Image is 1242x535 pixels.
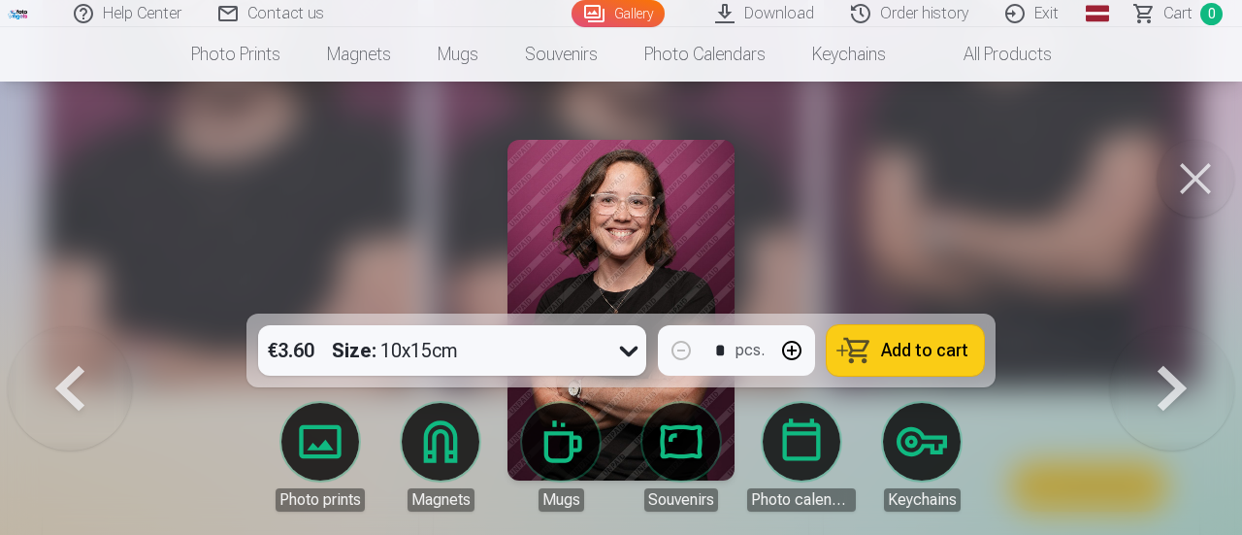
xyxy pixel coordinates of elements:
[909,27,1075,82] a: All products
[266,403,375,512] a: Photo prints
[525,44,598,64] font: Souvenirs
[881,340,968,360] font: Add to cart
[747,403,856,512] a: Photo calendars
[411,490,471,509] font: Magnets
[507,403,615,512] a: Mugs
[735,341,765,359] font: pcs.
[386,403,495,512] a: Magnets
[414,27,502,82] a: Mugs
[812,44,886,64] font: Keychains
[880,4,968,22] font: Order history
[827,325,984,376] button: Add to cart
[1163,4,1193,22] font: Cart
[888,490,957,509] font: Keychains
[502,27,621,82] a: Souvenirs
[327,44,391,64] font: Magnets
[614,6,653,21] font: Gallery
[8,8,29,19] img: /fa1
[332,339,372,362] font: Size
[191,44,280,64] font: Photo prints
[1034,4,1059,22] font: Exit
[168,27,304,82] a: Photo prints
[621,27,789,82] a: Photo calendars
[103,4,181,22] font: Help Center
[627,403,735,512] a: Souvenirs
[247,4,324,22] font: Contact us
[789,27,909,82] a: Keychains
[1208,6,1216,21] font: 0
[744,4,814,22] font: Download
[867,403,976,512] a: Keychains
[751,490,861,509] font: Photo calendars
[380,339,458,362] font: 10x15cm
[304,27,414,82] a: Magnets
[372,339,376,362] font: :
[268,339,314,362] font: €3.60
[438,44,478,64] font: Mugs
[964,44,1052,64] font: All products
[648,490,714,509] font: Souvenirs
[644,44,766,64] font: Photo calendars
[542,490,580,509] font: Mugs
[279,490,361,509] font: Photo prints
